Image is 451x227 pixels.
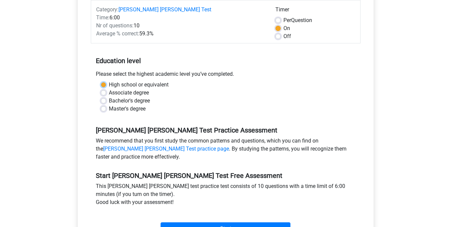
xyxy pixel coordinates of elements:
[96,54,356,67] h5: Education level
[96,30,139,37] span: Average % correct:
[91,182,361,209] div: This [PERSON_NAME] [PERSON_NAME] test practice test consists of 10 questions with a time limit of...
[96,14,109,21] span: Time:
[119,6,211,13] a: [PERSON_NAME] [PERSON_NAME] Test
[103,146,229,152] a: [PERSON_NAME] [PERSON_NAME] Test practice page
[91,70,361,81] div: Please select the highest academic level you’ve completed.
[109,81,169,89] label: High school or equivalent
[91,14,270,22] div: 6:00
[283,32,291,40] label: Off
[91,22,270,30] div: 10
[96,22,134,29] span: Nr of questions:
[275,6,355,16] div: Timer
[283,16,312,24] label: Question
[91,30,270,38] div: 59.3%
[91,137,361,164] div: We recommend that you first study the common patterns and questions, which you can find on the . ...
[96,126,356,134] h5: [PERSON_NAME] [PERSON_NAME] Test Practice Assessment
[109,105,146,113] label: Master's degree
[283,17,291,23] span: Per
[96,6,119,13] span: Category:
[283,24,290,32] label: On
[109,89,149,97] label: Associate degree
[96,172,356,180] h5: Start [PERSON_NAME] [PERSON_NAME] Test Free Assessment
[109,97,150,105] label: Bachelor's degree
